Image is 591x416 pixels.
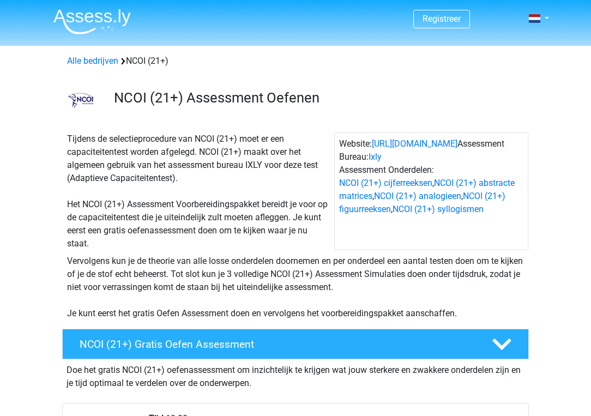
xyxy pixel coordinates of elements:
img: Assessly [53,9,131,34]
div: NCOI (21+) [63,55,528,68]
a: Registreer [423,14,461,24]
h4: NCOI (21+) Gratis Oefen Assessment [80,338,474,351]
a: Ixly [369,152,382,162]
div: Vervolgens kun je de theorie van alle losse onderdelen doornemen en per onderdeel een aantal test... [63,255,528,320]
div: Website: Assessment Bureau: Assessment Onderdelen: , , , , [334,132,528,250]
h3: NCOI (21+) Assessment Oefenen [114,89,520,106]
a: NCOI (21+) cijferreeksen [339,178,432,188]
a: NCOI (21+) analogieen [374,191,461,201]
a: Alle bedrijven [67,56,118,66]
a: [URL][DOMAIN_NAME] [372,138,457,149]
div: Tijdens de selectieprocedure van NCOI (21+) moet er een capaciteitentest worden afgelegd. NCOI (2... [63,132,334,250]
div: Doe het gratis NCOI (21+) oefenassessment om inzichtelijk te krijgen wat jouw sterkere en zwakker... [62,359,529,390]
a: NCOI (21+) Gratis Oefen Assessment [58,329,533,359]
a: NCOI (21+) syllogismen [393,204,484,214]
